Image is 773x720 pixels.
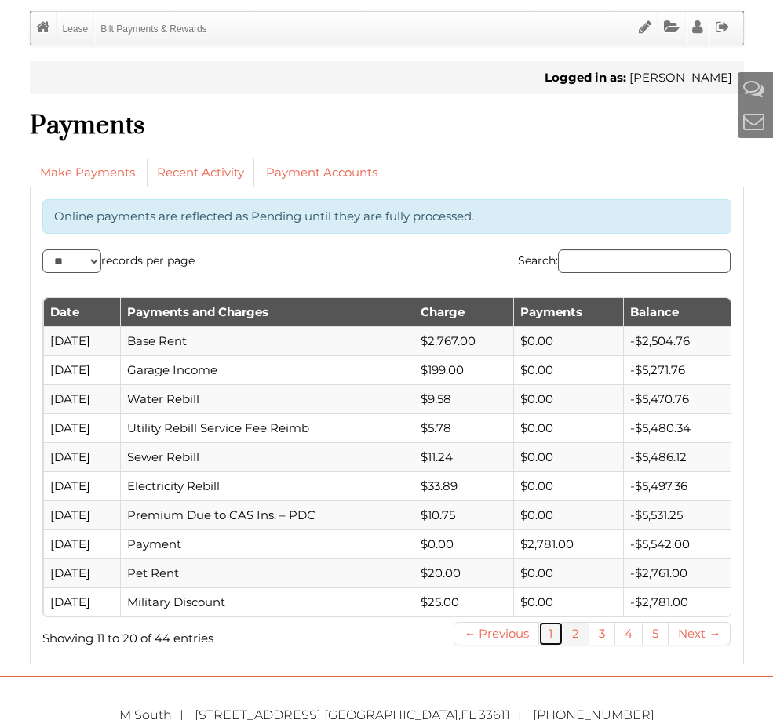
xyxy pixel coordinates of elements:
[513,471,623,500] td: $0.00
[658,12,685,45] a: Documents
[414,500,513,529] td: $10.75
[42,622,380,649] div: Showing 11 to 20 of 44 entries
[513,500,623,529] td: $0.00
[623,326,731,355] td: -$2,504.76
[120,529,414,558] td: Payment
[589,622,615,645] a: 3
[120,471,414,500] td: Electricity Rebill
[639,20,651,35] i: Sign Documents
[43,384,121,413] td: [DATE]
[664,20,680,35] i: Documents
[120,326,414,355] td: Base Rent
[147,158,254,187] a: Recent Activity
[513,587,623,616] td: $0.00
[414,587,513,616] td: $25.00
[513,442,623,471] td: $0.00
[615,622,643,645] a: 4
[623,500,731,529] td: -$5,531.25
[120,298,414,326] th: Payments and Charges
[692,20,703,35] i: Profile
[513,529,623,558] td: $2,781.00
[43,471,121,500] td: [DATE]
[513,413,623,442] td: $0.00
[716,20,730,35] i: Sign Out
[539,622,563,645] a: 1
[669,622,731,645] a: Next →
[120,384,414,413] td: Water Rebill
[42,249,195,273] label: records per page
[43,587,121,616] td: [DATE]
[30,110,744,142] h1: Payments
[623,558,731,587] td: -$2,761.00
[120,355,414,384] td: Garage Income
[623,298,731,326] th: Balance
[414,326,513,355] td: $2,767.00
[414,529,513,558] td: $0.00
[454,622,539,645] a: ← Previous
[42,249,101,273] select: records per page
[414,471,513,500] td: $33.89
[623,471,731,500] td: -$5,497.36
[513,326,623,355] td: $0.00
[43,529,121,558] td: [DATE]
[710,12,735,45] a: Sign Out
[623,384,731,413] td: -$5,470.76
[120,413,414,442] td: Utility Rebill Service Fee Reimb
[414,355,513,384] td: $199.00
[513,355,623,384] td: $0.00
[629,70,732,85] span: [PERSON_NAME]
[623,442,731,471] td: -$5,486.12
[95,12,212,45] a: Bilt Payments & Rewards
[31,12,56,45] a: Home
[414,413,513,442] td: $5.78
[513,558,623,587] td: $0.00
[42,199,731,234] div: Online payments are reflected as Pending until they are fully processed.
[30,158,145,187] a: Make Payments
[57,12,94,45] a: Lease
[623,413,731,442] td: -$5,480.34
[623,355,731,384] td: -$5,271.76
[43,500,121,529] td: [DATE]
[120,442,414,471] td: Sewer Rebill
[43,442,121,471] td: [DATE]
[120,558,414,587] td: Pet Rent
[36,20,50,35] i: Home
[687,12,709,45] a: Profile
[43,413,121,442] td: [DATE]
[414,298,513,326] th: Charge
[743,75,764,101] a: Help And Support
[623,529,731,558] td: -$5,542.00
[545,70,626,85] b: Logged in as:
[513,384,623,413] td: $0.00
[414,384,513,413] td: $9.58
[513,298,623,326] th: Payments
[414,442,513,471] td: $11.24
[563,622,589,645] a: 2
[256,158,388,187] a: Payment Accounts
[43,298,121,326] th: Date
[120,500,414,529] td: Premium Due to CAS Ins. – PDC
[43,355,121,384] td: [DATE]
[623,587,731,616] td: -$2,781.00
[43,326,121,355] td: [DATE]
[643,622,669,645] a: 5
[43,558,121,587] td: [DATE]
[414,558,513,587] td: $20.00
[633,12,657,45] a: Sign Documents
[518,249,731,273] label: Search:
[743,108,764,134] a: Contact
[558,249,731,273] input: Search:
[120,587,414,616] td: Military Discount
